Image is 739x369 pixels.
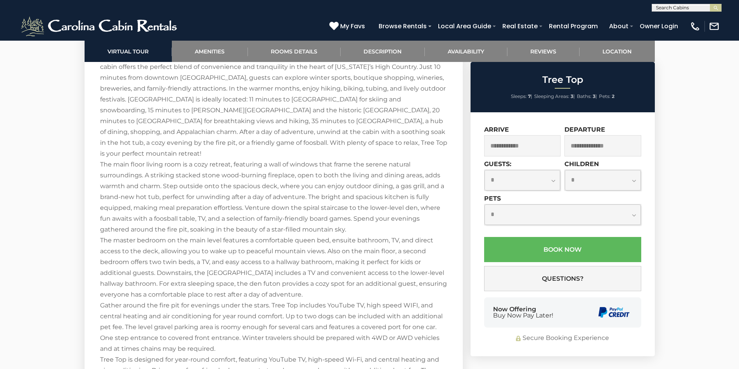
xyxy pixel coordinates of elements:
div: Now Offering [493,306,553,319]
a: Amenities [172,41,248,62]
a: My Favs [329,21,367,31]
strong: 3 [593,93,595,99]
strong: 7 [528,93,531,99]
li: | [577,91,597,101]
a: Location [580,41,655,62]
strong: 2 [612,93,614,99]
a: Browse Rentals [375,19,431,33]
div: Secure Booking Experience [484,334,641,343]
label: Guests: [484,160,511,168]
strong: 3 [571,93,573,99]
li: | [511,91,532,101]
span: My Favs [340,21,365,31]
a: Availability [425,41,507,62]
img: White-1-2.png [19,15,180,38]
a: Local Area Guide [434,19,495,33]
label: Pets [484,195,501,202]
a: About [605,19,632,33]
a: Real Estate [498,19,542,33]
img: mail-regular-white.png [709,21,720,32]
a: Owner Login [636,19,682,33]
button: Book Now [484,237,641,262]
span: Pets: [599,93,611,99]
li: | [534,91,575,101]
span: Baths: [577,93,592,99]
a: Reviews [507,41,580,62]
span: Sleeps: [511,93,527,99]
span: Sleeping Areas: [534,93,569,99]
label: Arrive [484,126,509,133]
img: phone-regular-white.png [690,21,701,32]
a: Virtual Tour [85,41,172,62]
label: Children [564,160,599,168]
a: Rooms Details [248,41,341,62]
span: Buy Now Pay Later! [493,312,553,319]
a: Description [341,41,425,62]
a: Rental Program [545,19,602,33]
label: Departure [564,126,605,133]
button: Questions? [484,266,641,291]
h2: Tree Top [472,75,653,85]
